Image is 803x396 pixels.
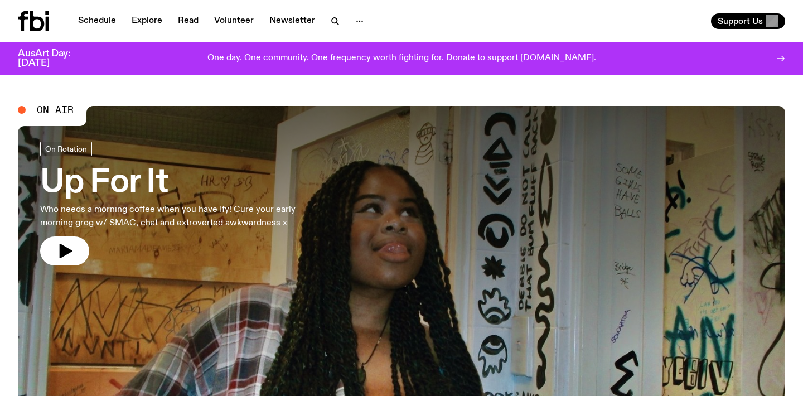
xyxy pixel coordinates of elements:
button: Support Us [711,13,785,29]
span: On Rotation [45,144,87,153]
h3: AusArt Day: [DATE] [18,49,89,68]
a: Newsletter [263,13,322,29]
h3: Up For It [40,167,326,199]
a: Schedule [71,13,123,29]
p: Who needs a morning coffee when you have Ify! Cure your early morning grog w/ SMAC, chat and extr... [40,203,326,230]
a: Up For ItWho needs a morning coffee when you have Ify! Cure your early morning grog w/ SMAC, chat... [40,142,326,265]
a: Volunteer [207,13,260,29]
a: On Rotation [40,142,92,156]
p: One day. One community. One frequency worth fighting for. Donate to support [DOMAIN_NAME]. [207,54,596,64]
span: Support Us [718,16,763,26]
a: Read [171,13,205,29]
a: Explore [125,13,169,29]
span: On Air [37,105,74,115]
